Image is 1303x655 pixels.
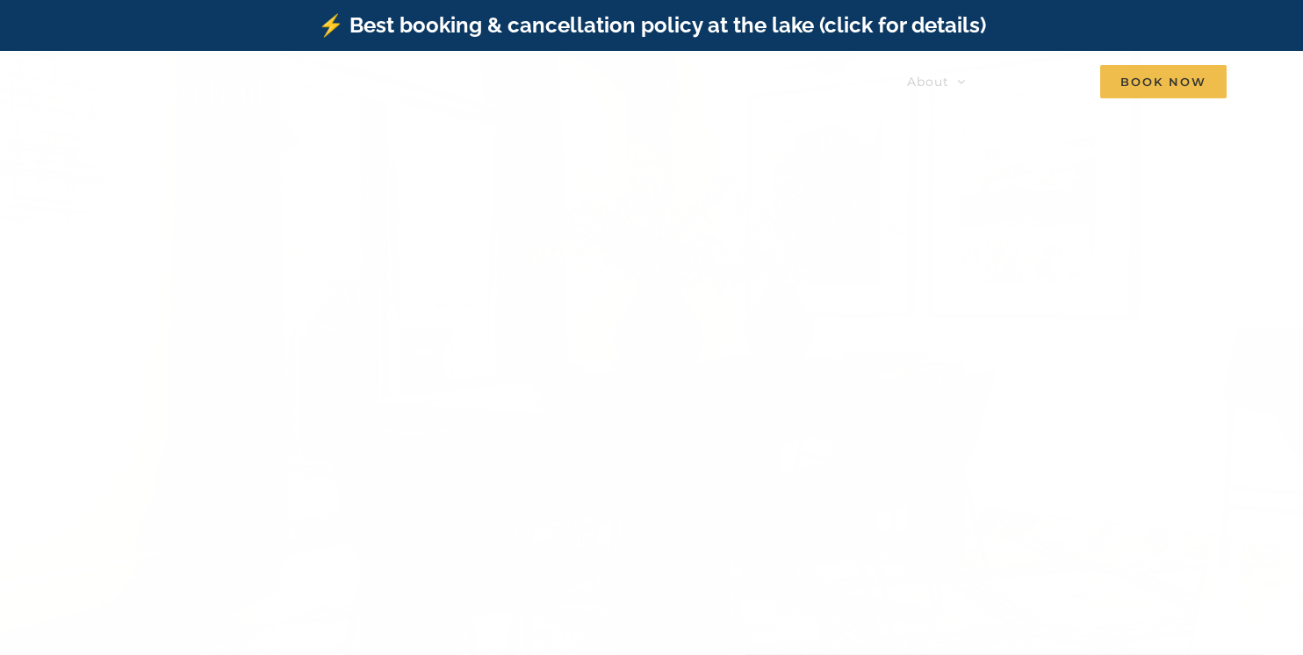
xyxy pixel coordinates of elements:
a: Contact [1005,64,1061,99]
a: Deals & More [759,64,867,99]
a: Things to do [616,64,720,99]
a: About [907,64,966,99]
span: Contact [1005,76,1061,88]
a: ⚡️ Best booking & cancellation policy at the lake (click for details) [318,12,986,38]
span: About [907,76,949,88]
img: Branson Family Retreats Logo [76,68,374,108]
span: Book Now [1100,65,1227,98]
span: Vacation homes [448,76,559,88]
a: Book Now [1100,64,1227,99]
nav: Main Menu [448,64,1227,99]
span: Things to do [616,76,703,88]
a: Vacation homes [448,64,576,99]
span: Deals & More [759,76,851,88]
